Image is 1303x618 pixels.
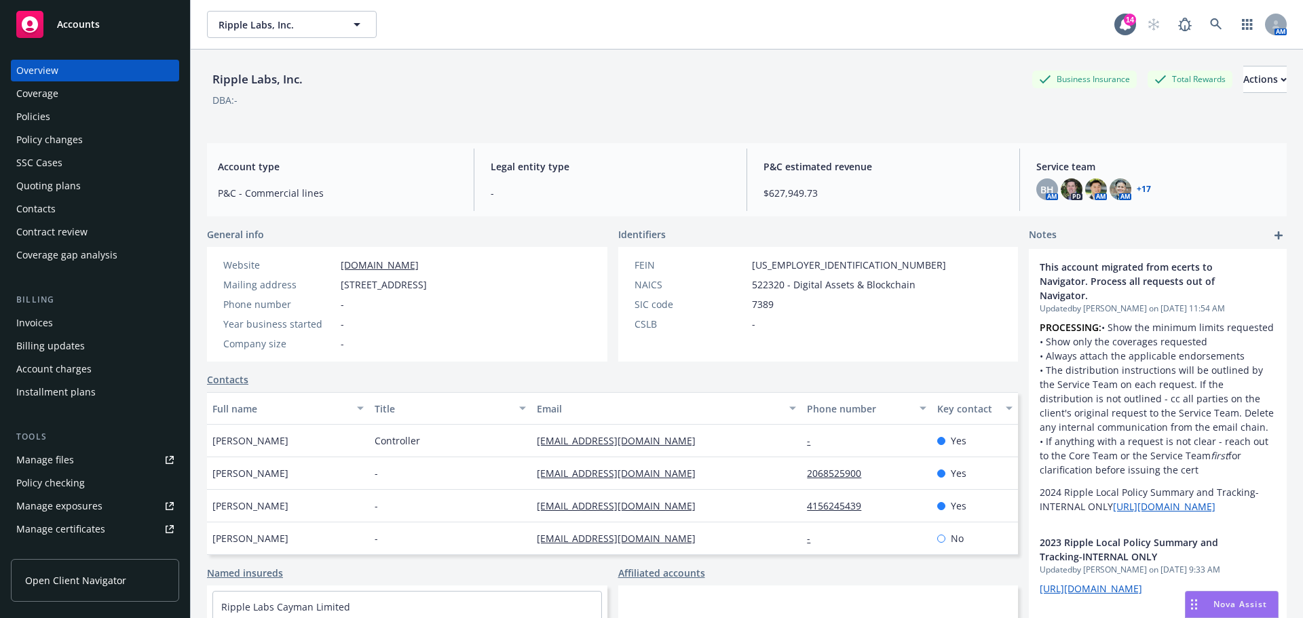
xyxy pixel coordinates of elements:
div: Manage claims [16,541,85,563]
p: 2024 Ripple Local Policy Summary and Tracking-INTERNAL ONLY [1040,485,1276,514]
div: Actions [1243,66,1287,92]
a: - [807,532,821,545]
img: photo [1085,178,1107,200]
a: [DOMAIN_NAME] [341,258,419,271]
a: Policies [11,106,179,128]
span: Updated by [PERSON_NAME] on [DATE] 11:54 AM [1040,303,1276,315]
span: General info [207,227,264,242]
p: • Show the minimum limits requested • Show only the coverages requested • Always attach the appli... [1040,320,1276,477]
button: Title [369,392,531,425]
span: $627,949.73 [763,186,1003,200]
span: Yes [951,433,966,448]
div: Mailing address [223,277,335,292]
a: [URL][DOMAIN_NAME] [1113,500,1215,513]
span: - [375,466,378,480]
span: - [752,317,755,331]
div: Coverage [16,83,58,104]
a: [EMAIL_ADDRESS][DOMAIN_NAME] [537,532,706,545]
div: Phone number [807,402,911,416]
span: This account migrated from ecerts to Navigator. Process all requests out of Navigator. [1040,260,1241,303]
span: - [491,186,730,200]
div: SSC Cases [16,152,62,174]
div: Website [223,258,335,272]
div: Overview [16,60,58,81]
div: 2023 Ripple Local Policy Summary and Tracking-INTERNAL ONLYUpdatedby [PERSON_NAME] on [DATE] 9:33... [1029,524,1287,606]
a: 4156245439 [807,499,872,512]
a: 2068525900 [807,467,872,480]
a: SSC Cases [11,152,179,174]
span: Accounts [57,19,100,30]
span: Service team [1036,159,1276,174]
a: Report a Bug [1171,11,1198,38]
div: Coverage gap analysis [16,244,117,266]
img: photo [1110,178,1131,200]
span: [PERSON_NAME] [212,466,288,480]
span: - [375,531,378,545]
a: Coverage [11,83,179,104]
a: Contacts [11,198,179,220]
a: Account charges [11,358,179,380]
div: Full name [212,402,349,416]
a: [URL][DOMAIN_NAME] [1040,582,1142,595]
a: Contract review [11,221,179,243]
div: Policy checking [16,472,85,494]
span: [PERSON_NAME] [212,499,288,513]
div: Ripple Labs, Inc. [207,71,308,88]
strong: PROCESSING: [1040,321,1101,334]
div: Manage certificates [16,518,105,540]
span: [PERSON_NAME] [212,433,288,448]
span: [STREET_ADDRESS] [341,277,427,292]
div: Key contact [937,402,998,416]
div: Billing [11,293,179,307]
a: Start snowing [1140,11,1167,38]
div: SIC code [635,297,747,311]
button: Actions [1243,66,1287,93]
span: 2023 Ripple Local Policy Summary and Tracking-INTERNAL ONLY [1040,535,1241,564]
div: DBA: - [212,93,238,107]
span: 522320 - Digital Assets & Blockchain [752,277,915,292]
button: Full name [207,392,369,425]
span: P&C - Commercial lines [218,186,457,200]
span: Yes [951,499,966,513]
a: Policy checking [11,472,179,494]
span: No [951,531,964,545]
span: Yes [951,466,966,480]
span: 7389 [752,297,774,311]
a: Switch app [1234,11,1261,38]
div: 14 [1124,14,1136,26]
div: Policies [16,106,50,128]
span: Controller [375,433,420,448]
span: Nova Assist [1213,598,1267,610]
a: Overview [11,60,179,81]
div: FEIN [635,258,747,272]
a: Search [1203,11,1230,38]
div: Billing updates [16,335,85,357]
a: [EMAIL_ADDRESS][DOMAIN_NAME] [537,499,706,512]
span: - [341,317,344,331]
div: NAICS [635,277,747,292]
span: Notes [1029,227,1057,244]
span: - [341,297,344,311]
div: Email [537,402,781,416]
div: Policy changes [16,129,83,151]
a: Manage certificates [11,518,179,540]
span: - [375,499,378,513]
span: [PERSON_NAME] [212,531,288,545]
div: Quoting plans [16,175,81,197]
a: Accounts [11,5,179,43]
a: Policy changes [11,129,179,151]
div: Total Rewards [1148,71,1232,88]
div: Year business started [223,317,335,331]
span: Open Client Navigator [25,573,126,587]
a: Contacts [207,372,248,387]
img: photo [1061,178,1082,200]
a: +17 [1137,185,1151,193]
a: Ripple Labs Cayman Limited [221,600,350,613]
span: - [341,336,344,351]
span: Legal entity type [491,159,730,174]
div: Business Insurance [1032,71,1137,88]
div: Account charges [16,358,92,380]
a: Quoting plans [11,175,179,197]
a: Manage exposures [11,495,179,517]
